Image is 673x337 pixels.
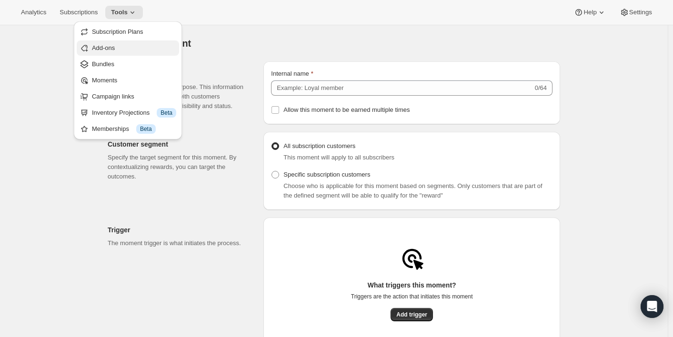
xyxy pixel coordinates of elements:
span: Choose who is applicable for this moment based on segments. Only customers that are part of the d... [283,182,542,199]
span: Specific subscription customers [283,171,370,178]
span: All subscription customers [283,142,355,149]
p: The moment trigger is what initiates the process. [108,238,248,248]
button: Subscription Plans [77,24,179,40]
span: Settings [629,9,652,16]
button: Subscriptions [54,6,103,19]
button: Campaign links [77,89,179,104]
div: Inventory Projections [92,108,176,118]
span: Add trigger [396,311,427,318]
span: Allow this moment to be earned multiple times [283,106,410,113]
button: Help [568,6,612,19]
button: Add trigger [391,308,433,321]
span: This moment will apply to all subscribers [283,154,394,161]
p: What triggers this moment? [351,280,473,290]
span: Moments [92,77,117,84]
span: Bundles [92,60,114,68]
button: Bundles [77,57,179,72]
span: Campaign links [92,93,134,100]
span: Analytics [21,9,46,16]
p: Triggers are the action that initiates this moment [351,293,473,300]
button: Moments [77,73,179,88]
p: Specify the target segment for this moment. By contextualizing rewards, you can target the outcomes. [108,153,248,181]
span: Subscription Plans [92,28,143,35]
button: Add-ons [77,40,179,56]
span: Beta [161,109,172,117]
span: Internal name [271,70,309,77]
button: Memberships [77,121,179,137]
span: Tools [111,9,128,16]
span: Help [583,9,596,16]
button: Tools [105,6,143,19]
button: Inventory Projections [77,105,179,120]
span: Beta [140,125,152,133]
h2: Trigger [108,225,248,235]
button: Analytics [15,6,52,19]
div: Memberships [92,124,176,134]
span: Add-ons [92,44,115,51]
div: Open Intercom Messenger [641,295,663,318]
span: Subscriptions [60,9,98,16]
button: Settings [614,6,658,19]
input: Example: Loyal member [271,80,532,96]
